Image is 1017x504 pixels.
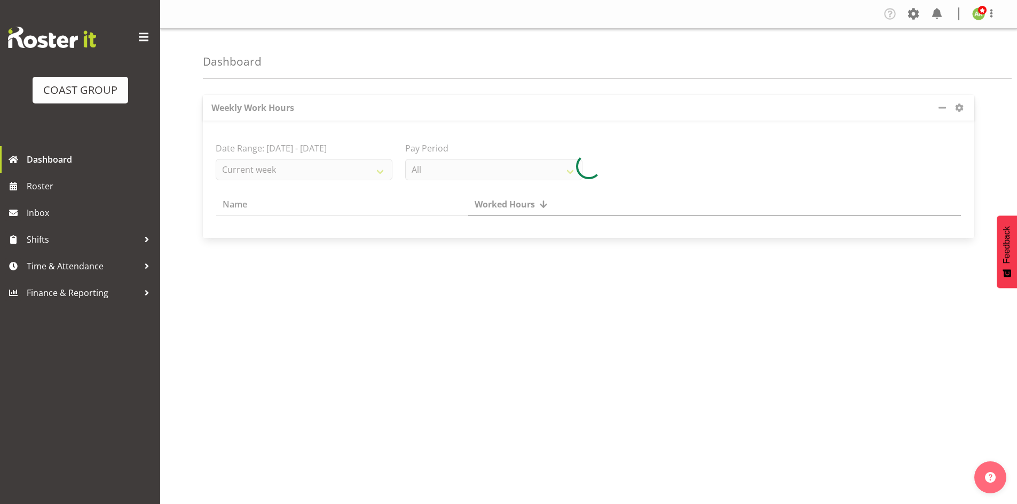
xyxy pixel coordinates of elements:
img: angela-kerrigan9606.jpg [972,7,985,20]
img: Rosterit website logo [8,27,96,48]
span: Finance & Reporting [27,285,139,301]
span: Time & Attendance [27,258,139,274]
span: Feedback [1002,226,1012,263]
span: Roster [27,178,155,194]
span: Inbox [27,205,155,221]
button: Feedback - Show survey [997,215,1017,288]
h4: Dashboard [203,55,262,68]
span: Dashboard [27,151,155,167]
img: help-xxl-2.png [985,472,996,483]
span: Shifts [27,231,139,247]
div: COAST GROUP [43,82,117,98]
